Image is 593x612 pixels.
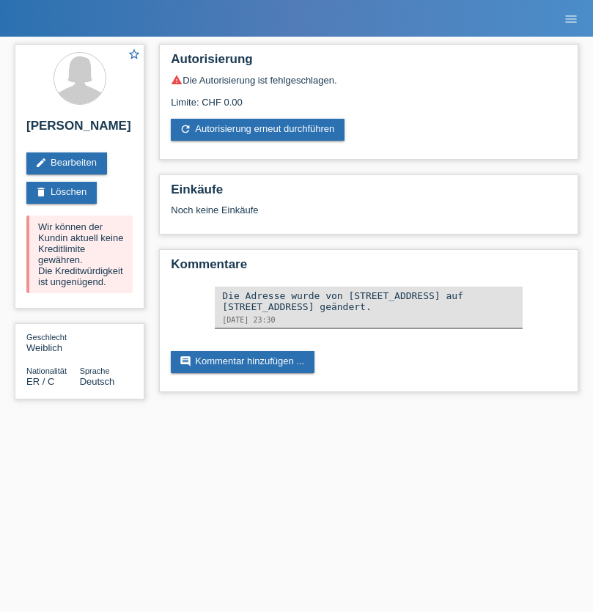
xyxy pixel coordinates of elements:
div: Die Autorisierung ist fehlgeschlagen. [171,74,567,86]
a: editBearbeiten [26,152,107,174]
a: commentKommentar hinzufügen ... [171,351,314,373]
a: menu [556,14,586,23]
i: warning [171,74,183,86]
h2: [PERSON_NAME] [26,119,133,141]
i: delete [35,186,47,198]
div: [DATE] 23:30 [222,316,515,324]
a: star_border [128,48,141,63]
a: deleteLöschen [26,182,97,204]
h2: Autorisierung [171,52,567,74]
i: comment [180,355,191,367]
i: refresh [180,123,191,135]
div: Noch keine Einkäufe [171,204,567,226]
div: Weiblich [26,331,80,353]
span: Geschlecht [26,333,67,342]
i: star_border [128,48,141,61]
div: Limite: CHF 0.00 [171,86,567,108]
span: Sprache [80,366,110,375]
span: Deutsch [80,376,115,387]
span: Nationalität [26,366,67,375]
a: refreshAutorisierung erneut durchführen [171,119,345,141]
h2: Kommentare [171,257,567,279]
span: Eritrea / C / 31.05.1986 [26,376,54,387]
div: Die Adresse wurde von [STREET_ADDRESS] auf [STREET_ADDRESS] geändert. [222,290,515,312]
div: Wir können der Kundin aktuell keine Kreditlimite gewähren. Die Kreditwürdigkeit ist ungenügend. [26,215,133,293]
i: edit [35,157,47,169]
i: menu [564,12,578,26]
h2: Einkäufe [171,183,567,204]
